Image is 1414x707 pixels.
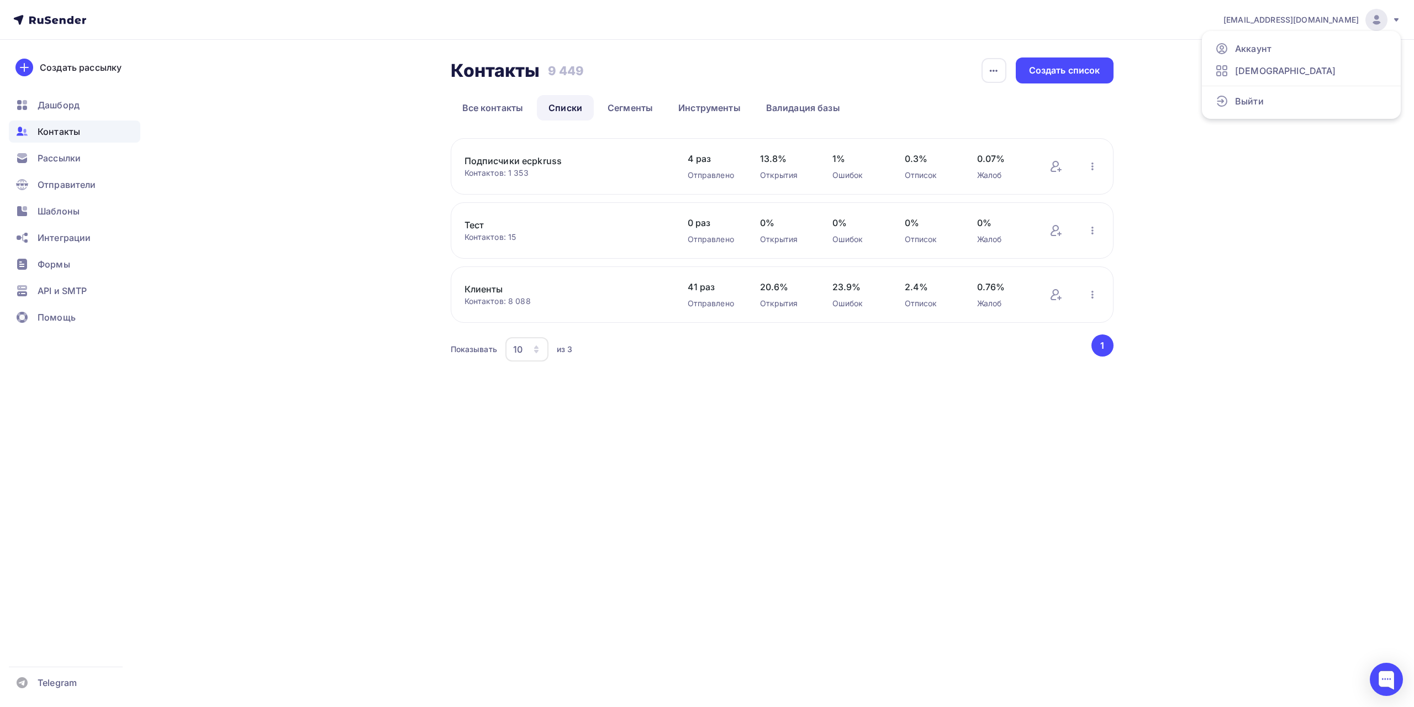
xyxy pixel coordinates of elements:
[465,167,666,179] div: Контактов: 1 353
[905,152,955,165] span: 0.3%
[38,258,70,271] span: Формы
[451,60,540,82] h2: Контакты
[557,344,573,355] div: из 3
[9,200,140,222] a: Шаблоны
[38,178,96,191] span: Отправители
[38,98,80,112] span: Дашборд
[755,95,852,121] a: Валидация базы
[688,216,738,229] span: 0 раз
[9,147,140,169] a: Рассылки
[905,216,955,229] span: 0%
[977,298,1027,309] div: Жалоб
[38,205,80,218] span: Шаблоны
[40,61,122,74] div: Создать рассылку
[465,154,652,167] a: Подписчики ecpkruss
[38,311,76,324] span: Помощь
[977,280,1027,294] span: 0.76%
[688,298,738,309] div: Отправлено
[832,234,883,245] div: Ошибок
[1202,31,1401,119] ul: [EMAIL_ADDRESS][DOMAIN_NAME]
[905,298,955,309] div: Отписок
[760,298,810,309] div: Открытия
[1029,64,1100,77] div: Создать список
[38,284,87,297] span: API и SMTP
[451,95,535,121] a: Все контакты
[905,280,955,294] span: 2.4%
[905,170,955,181] div: Отписок
[760,152,810,165] span: 13.8%
[1089,334,1114,357] ul: Pagination
[9,253,140,275] a: Формы
[465,282,652,296] a: Клиенты
[760,216,810,229] span: 0%
[832,298,883,309] div: Ошибок
[1235,42,1271,55] span: Аккаунт
[451,344,497,355] div: Показывать
[9,121,140,143] a: Контакты
[1223,14,1359,25] span: [EMAIL_ADDRESS][DOMAIN_NAME]
[667,95,752,121] a: Инструменты
[760,234,810,245] div: Открытия
[1235,95,1264,108] span: Выйти
[832,216,883,229] span: 0%
[760,280,810,294] span: 20.6%
[1091,334,1114,357] button: Go to page 1
[513,343,523,356] div: 10
[977,152,1027,165] span: 0.07%
[1223,9,1401,31] a: [EMAIL_ADDRESS][DOMAIN_NAME]
[977,170,1027,181] div: Жалоб
[688,152,738,165] span: 4 раз
[38,151,81,165] span: Рассылки
[688,234,738,245] div: Отправлено
[38,125,80,138] span: Контакты
[977,234,1027,245] div: Жалоб
[465,218,652,232] a: Тест
[537,95,594,121] a: Списки
[977,216,1027,229] span: 0%
[465,232,666,243] div: Контактов: 15
[832,170,883,181] div: Ошибок
[38,676,77,689] span: Telegram
[596,95,664,121] a: Сегменты
[688,280,738,294] span: 41 раз
[505,337,549,362] button: 10
[38,231,91,244] span: Интеграции
[832,152,883,165] span: 1%
[688,170,738,181] div: Отправлено
[760,170,810,181] div: Открытия
[9,94,140,116] a: Дашборд
[9,174,140,196] a: Отправители
[1235,64,1336,77] span: [DEMOGRAPHIC_DATA]
[905,234,955,245] div: Отписок
[465,296,666,307] div: Контактов: 8 088
[832,280,883,294] span: 23.9%
[548,63,584,78] h3: 9 449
